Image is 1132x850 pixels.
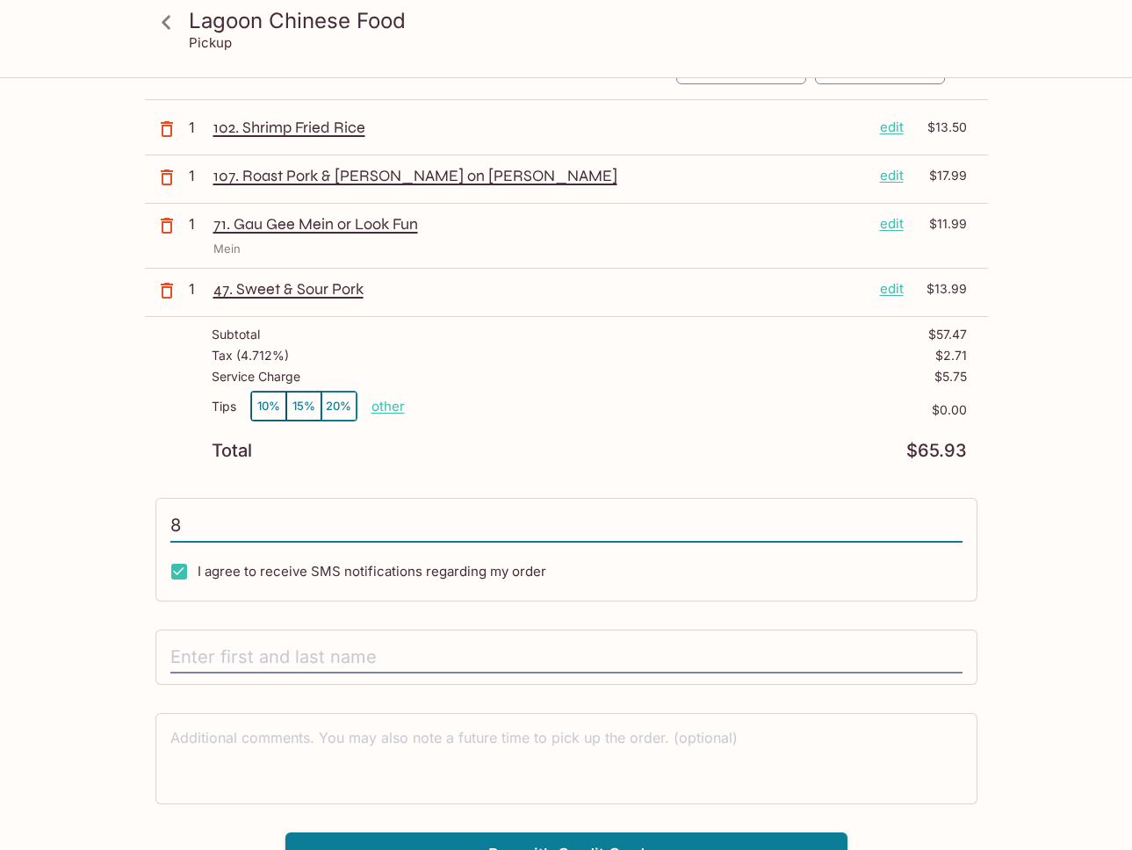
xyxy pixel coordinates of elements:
[189,214,206,234] p: 1
[212,349,289,363] p: Tax ( 4.712% )
[880,118,904,137] p: edit
[935,349,967,363] p: $2.71
[914,214,967,234] p: $11.99
[213,166,866,185] p: 107. Roast Pork & [PERSON_NAME] on [PERSON_NAME]
[928,328,967,342] p: $57.47
[286,392,321,421] button: 15%
[170,509,963,543] input: Enter phone number
[170,641,963,674] input: Enter first and last name
[880,166,904,185] p: edit
[212,400,236,414] p: Tips
[213,214,866,234] p: 71. Gau Gee Mein or Look Fun
[212,328,260,342] p: Subtotal
[321,392,357,421] button: 20%
[405,403,967,417] p: $0.00
[189,34,232,51] p: Pickup
[914,118,967,137] p: $13.50
[189,118,206,137] p: 1
[880,279,904,299] p: edit
[212,443,252,459] p: Total
[198,563,546,580] span: I agree to receive SMS notifications regarding my order
[934,370,967,384] p: $5.75
[189,279,206,299] p: 1
[213,241,241,257] p: Mein
[371,398,405,414] button: other
[213,118,866,137] p: 102. Shrimp Fried Rice
[914,279,967,299] p: $13.99
[906,443,967,459] p: $65.93
[251,392,286,421] button: 10%
[189,7,974,34] h3: Lagoon Chinese Food
[189,166,206,185] p: 1
[914,166,967,185] p: $17.99
[880,214,904,234] p: edit
[212,370,300,384] p: Service Charge
[213,279,866,299] p: 47. Sweet & Sour Pork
